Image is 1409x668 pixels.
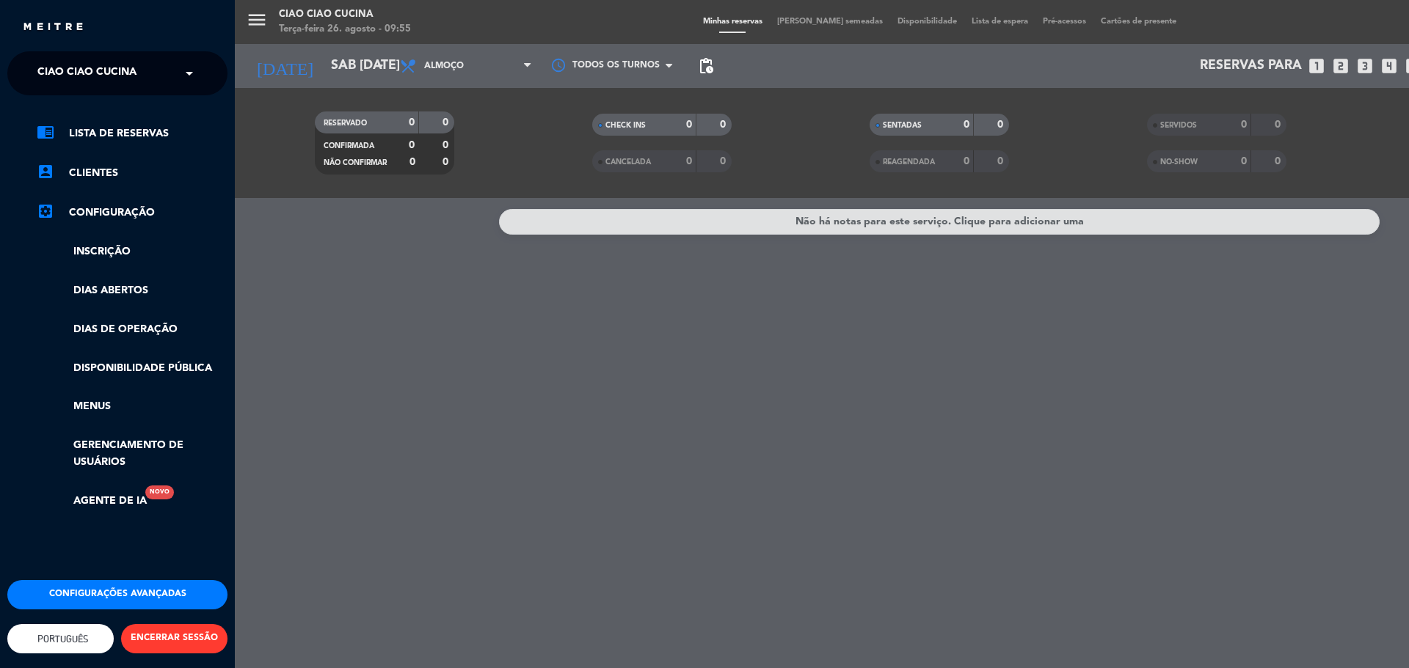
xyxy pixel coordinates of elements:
[37,493,147,510] a: Agente de IANovo
[37,437,227,471] a: Gerenciamento de usuários
[37,125,227,142] a: chrome_reader_modeLista de Reservas
[37,58,136,89] span: Ciao Ciao Cucina
[37,243,227,260] a: Inscrição
[121,624,227,653] button: ENCERRAR SESSÃO
[37,321,227,338] a: Dias de Operação
[7,580,227,609] button: Configurações avançadas
[37,164,227,182] a: account_boxClientes
[34,634,88,645] span: Português
[37,204,227,221] a: Configuração
[37,360,227,377] a: Disponibilidade pública
[145,485,174,499] div: Novo
[22,22,84,33] img: MEITRE
[37,123,54,141] i: chrome_reader_mode
[37,202,54,220] i: settings_applications
[37,163,54,180] i: account_box
[37,282,227,299] a: Dias abertos
[37,398,227,415] a: Menus
[697,57,715,75] span: pending_actions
